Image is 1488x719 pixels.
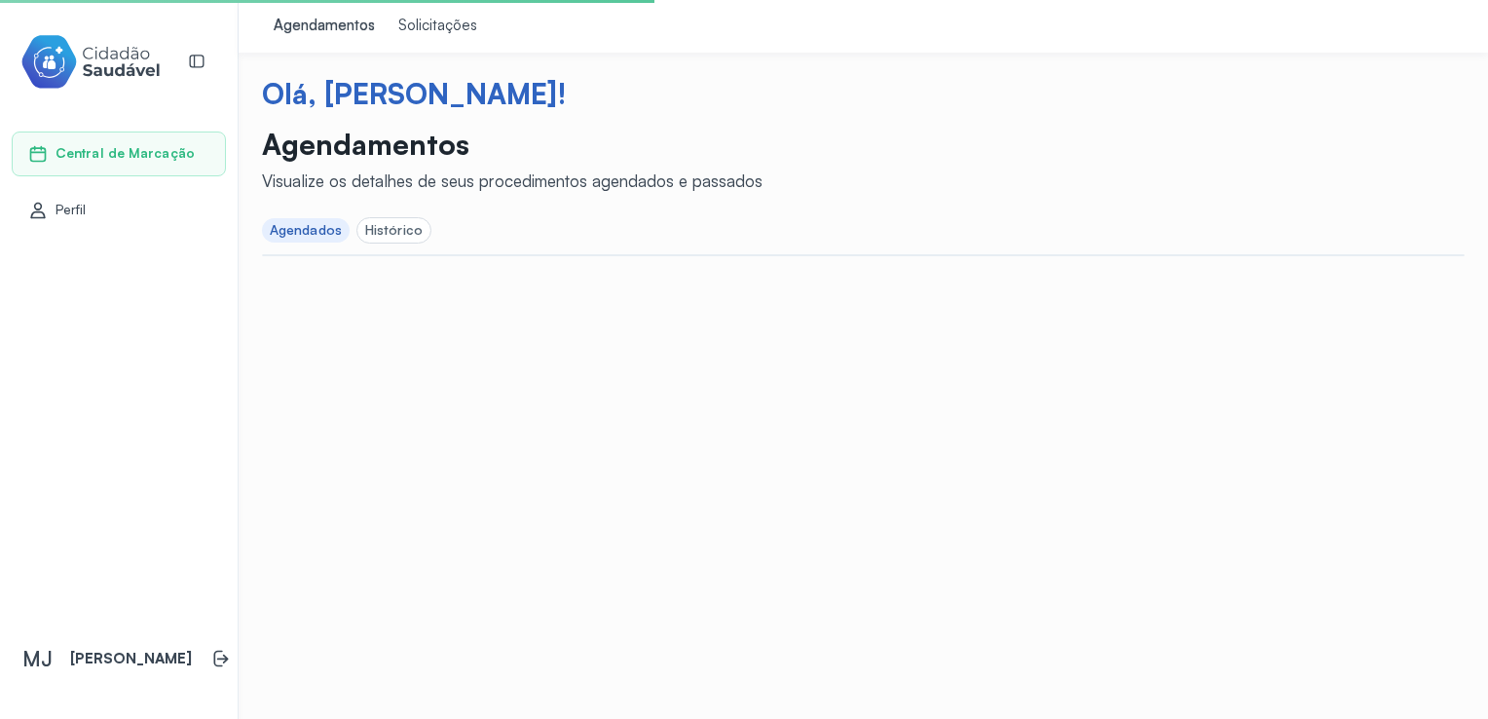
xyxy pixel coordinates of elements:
[262,127,763,162] p: Agendamentos
[365,222,423,239] div: Histórico
[28,144,209,164] a: Central de Marcação
[262,170,763,191] div: Visualize os detalhes de seus procedimentos agendados e passados
[56,202,87,218] span: Perfil
[262,76,1465,111] div: Olá, [PERSON_NAME]!
[20,31,161,93] img: cidadao-saudavel-filled-logo.svg
[270,222,342,239] div: Agendados
[398,17,477,36] div: Solicitações
[56,145,195,162] span: Central de Marcação
[22,646,53,671] span: MJ
[28,201,209,220] a: Perfil
[274,17,375,36] div: Agendamentos
[70,650,192,668] p: [PERSON_NAME]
